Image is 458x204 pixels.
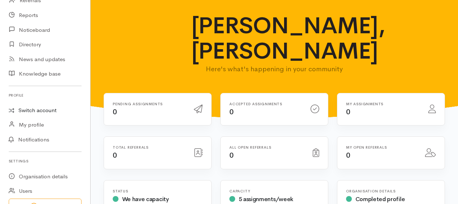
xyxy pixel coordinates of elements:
span: 0 [113,107,117,116]
span: 0 [113,151,117,160]
span: 5 assignments/week [239,195,293,203]
h6: Organisation Details [346,189,436,193]
span: We have capacity [122,195,169,203]
span: 0 [229,107,234,116]
h6: Accepted assignments [229,102,302,106]
h1: [PERSON_NAME], [PERSON_NAME] [191,13,358,64]
span: 0 [229,151,234,160]
h6: My open referrals [346,145,416,149]
h6: My assignments [346,102,420,106]
h6: Capacity [229,189,319,193]
h6: Status [113,189,203,193]
h6: All open referrals [229,145,304,149]
span: 0 [346,151,350,160]
span: 0 [346,107,350,116]
span: Completed profile [355,195,405,203]
h6: Pending assignments [113,102,185,106]
h6: Profile [9,90,82,100]
p: Here's what's happening in your community [191,64,358,74]
h6: Total referrals [113,145,185,149]
h6: Settings [9,156,82,166]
